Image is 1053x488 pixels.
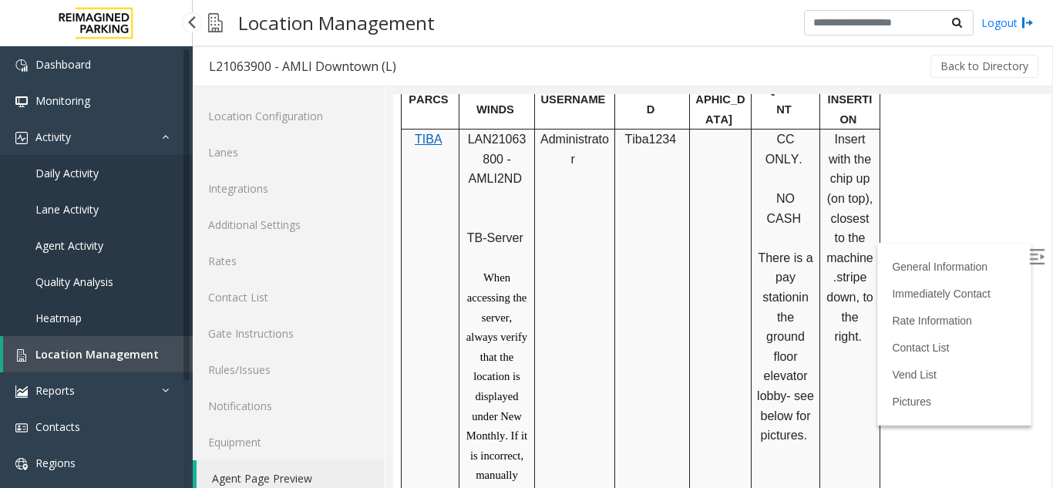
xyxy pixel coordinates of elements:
div: L21063900 - AMLI Downtown (L) [209,56,396,76]
span: TB-Server [74,137,130,150]
img: 'icon' [15,132,28,144]
a: Integrations [193,170,385,207]
span: Lane Activity [35,202,99,217]
h3: Location Management [230,4,442,42]
span: stripe down, to the right. [433,177,483,249]
span: LAN21063800 - AMLI2ND [75,39,133,91]
img: pageIcon [208,4,223,42]
img: 'icon' [15,422,28,434]
a: Location Management [3,336,193,372]
a: Gate Instructions [193,315,385,352]
a: Immediately Contact [499,194,597,206]
img: 'icon' [15,59,28,72]
span: Monitoring [35,93,90,108]
span: I [441,39,444,52]
a: Lanes [193,134,385,170]
span: Location Management [35,347,159,362]
span: Contacts [35,419,80,434]
img: 'icon' [15,385,28,398]
img: 'icon' [15,96,28,108]
span: Agent Activity [35,238,103,253]
span: Administrator [147,39,216,72]
span: pay station [369,177,405,210]
a: Location Configuration [193,98,385,134]
span: Reports [35,383,75,398]
span: NO CASH [374,98,408,131]
span: Regions [35,456,76,470]
a: Contact List [193,279,385,315]
a: Notifications [193,388,385,424]
a: Pictures [499,301,538,314]
img: Open/Close Sidebar Menu [636,155,651,170]
button: Back to Directory [930,55,1038,78]
span: nsert with the chip up [436,39,482,91]
span: There is a [365,157,419,170]
a: TIBA [22,39,49,52]
span: Quality Analysis [35,274,113,289]
span: Tiba1234 [231,39,283,52]
a: Logout [981,15,1034,31]
img: 'icon' [15,349,28,362]
a: Rates [193,243,385,279]
span: Activity [35,130,71,144]
span: Dashboard [35,57,91,72]
a: Rules/Issues [193,352,385,388]
span: . [405,59,409,72]
a: Additional Settings [193,207,385,243]
span: . [440,177,443,190]
a: Equipment [193,424,385,460]
img: logout [1021,15,1034,31]
span: (on top), closest to the machine [433,98,483,170]
span: Heatmap [35,311,82,325]
a: Vend List [499,274,543,287]
img: 'icon' [15,458,28,470]
span: CC ONLY [372,39,406,72]
span: Daily Activity [35,166,99,180]
a: Rate Information [499,220,579,233]
a: Contact List [499,247,556,260]
a: General Information [499,167,594,179]
span: When accessing the server, always verify that the location is displayed under New Monthly. If it ... [73,177,137,466]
